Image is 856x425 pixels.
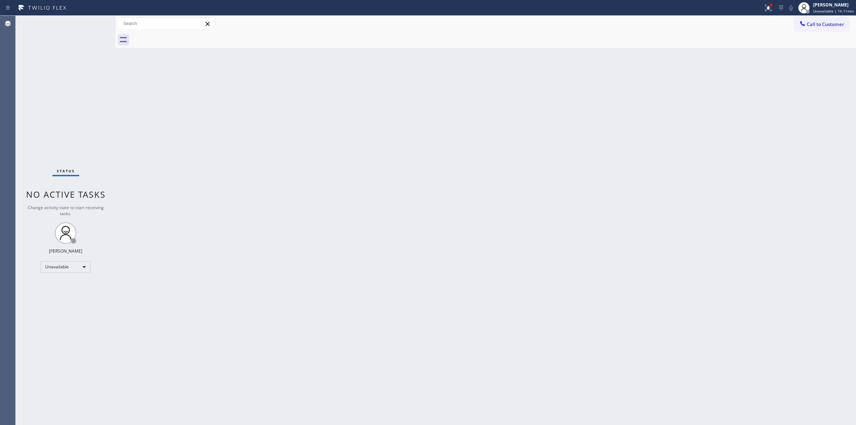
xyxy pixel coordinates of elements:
[794,17,849,31] button: Call to Customer
[807,21,844,27] span: Call to Customer
[813,9,854,14] span: Unavailable | 1h 11min
[786,3,796,13] button: Mute
[41,261,91,273] div: Unavailable
[28,204,104,217] span: Change activity state to start receiving tasks.
[813,2,854,8] div: [PERSON_NAME]
[26,188,106,200] span: No active tasks
[118,18,214,29] input: Search
[49,248,82,254] div: [PERSON_NAME]
[57,168,75,173] span: Status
